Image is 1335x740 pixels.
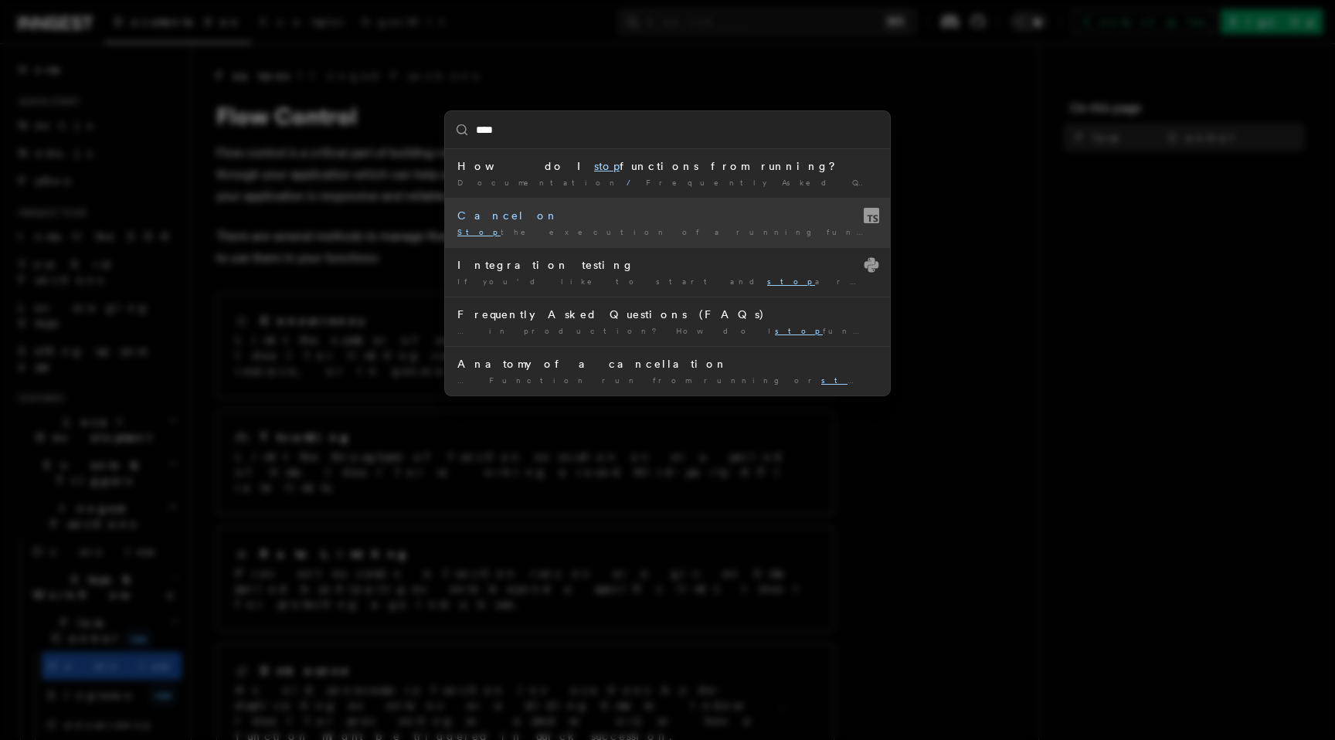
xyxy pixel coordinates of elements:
[457,178,620,187] span: Documentation
[457,208,878,223] div: Cancel on
[627,178,640,187] span: /
[594,160,620,172] mark: stop
[457,257,878,273] div: Integration testing
[457,325,878,337] div: … in production? How do I functions from running? What …
[646,178,1035,187] span: Frequently Asked Questions (FAQs)
[457,226,878,238] div: the execution of a running function when a specific …
[767,277,815,286] mark: stop
[457,375,878,386] div: … Function run from running or an ongoing Function run …
[775,326,823,335] mark: stop
[457,356,878,372] div: Anatomy of a cancellation
[457,227,501,236] mark: Stop
[457,158,878,174] div: How do I functions from running?
[457,276,878,287] div: If you'd like to start and a real …
[457,307,878,322] div: Frequently Asked Questions (FAQs)
[821,375,869,385] mark: stop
